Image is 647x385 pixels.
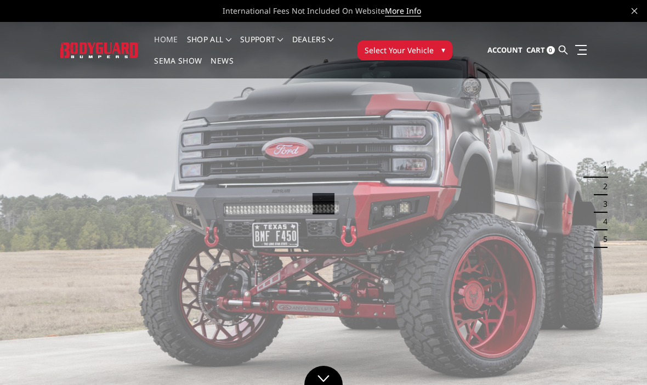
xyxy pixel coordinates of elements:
a: Support [240,36,283,57]
a: More Info [385,5,421,16]
span: 0 [547,46,555,54]
img: BODYGUARD BUMPERS [60,42,139,58]
button: 5 of 5 [597,230,608,248]
button: 2 of 5 [597,178,608,195]
a: Account [487,36,523,65]
a: SEMA Show [154,57,202,78]
a: shop all [187,36,231,57]
a: Cart 0 [526,36,555,65]
a: Home [154,36,178,57]
span: Cart [526,45,545,55]
a: Dealers [292,36,334,57]
span: Select Your Vehicle [365,44,434,56]
a: Click to Down [304,366,343,385]
button: Select Your Vehicle [357,41,452,60]
button: 4 of 5 [597,213,608,230]
button: 1 of 5 [597,160,608,178]
span: Account [487,45,523,55]
a: News [211,57,233,78]
span: ▾ [441,44,445,55]
button: 3 of 5 [597,195,608,213]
